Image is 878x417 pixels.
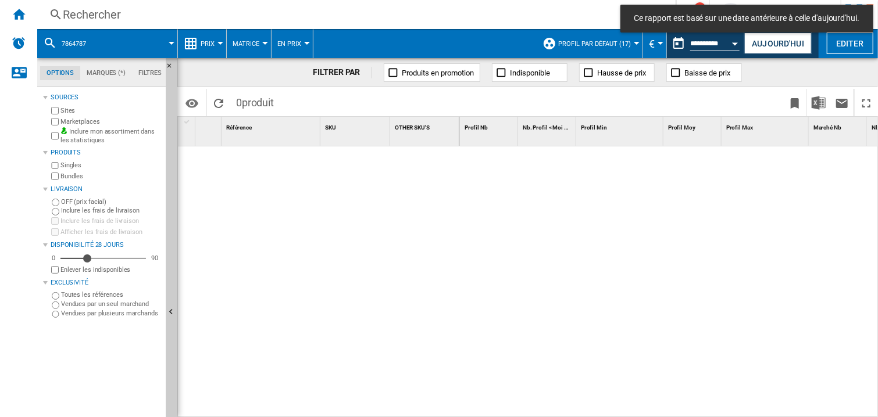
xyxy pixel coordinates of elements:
[520,117,576,135] div: Sort None
[666,63,742,82] button: Baisse de prix
[465,124,488,131] span: Profil Nb
[201,29,220,58] button: Prix
[830,89,854,116] button: Envoyer ce rapport par email
[277,29,307,58] button: En Prix
[579,117,663,135] div: Profil Min Sort None
[62,29,98,58] button: 7864787
[807,89,830,116] button: Télécharger au format Excel
[597,69,646,77] span: Hausse de prix
[649,29,661,58] button: €
[783,89,806,116] button: Créer un favoris
[60,127,67,134] img: mysite-bg-18x18.png
[725,31,746,52] button: Open calendar
[224,117,320,135] div: Sort None
[226,124,252,131] span: Référence
[392,117,459,135] div: Sort None
[277,40,301,48] span: En Prix
[724,117,808,135] div: Profil Max Sort None
[520,117,576,135] div: Nb. Profil < Moi Sort None
[811,117,866,135] div: Marché Nb Sort None
[60,117,161,126] label: Marketplaces
[542,29,637,58] div: Profil par défaut (17)
[51,148,161,157] div: Produits
[51,162,59,170] input: Singles
[207,89,230,116] button: Recharger
[61,309,161,318] label: Vendues par plusieurs marchands
[726,124,753,131] span: Profil Max
[666,117,721,135] div: Profil Moy Sort None
[80,66,132,80] md-tab-item: Marques (*)
[649,38,655,50] span: €
[462,117,517,135] div: Sort None
[392,117,459,135] div: OTHER SKU'S Sort None
[40,66,80,80] md-tab-item: Options
[242,96,274,109] span: produit
[667,29,742,58] div: Ce rapport est basé sur une date antérieure à celle d'aujourd'hui.
[666,117,721,135] div: Sort None
[230,89,280,113] span: 0
[492,63,568,82] button: Indisponible
[166,58,180,79] button: Masquer
[52,199,59,206] input: OFF (prix facial)
[132,66,168,80] md-tab-item: Filtres
[395,124,430,131] span: OTHER SKU'S
[51,228,59,236] input: Afficher les frais de livraison
[51,266,59,274] input: Afficher les frais de livraison
[724,117,808,135] div: Sort None
[52,301,59,309] input: Vendues par un seul marchand
[60,106,161,115] label: Sites
[51,278,161,287] div: Exclusivité
[62,40,86,48] span: 7864787
[63,6,645,23] div: Rechercher
[668,124,695,131] span: Profil Moy
[198,117,221,135] div: Sort None
[184,29,220,58] div: Prix
[558,29,637,58] button: Profil par défaut (17)
[61,290,161,299] label: Toutes les références
[51,240,161,250] div: Disponibilité 28 Jours
[325,124,336,131] span: SKU
[52,208,59,215] input: Inclure les frais de livraison
[60,217,161,225] label: Inclure les frais de livraison
[643,29,667,58] md-menu: Currency
[51,93,161,102] div: Sources
[51,118,59,125] input: Marketplaces
[855,89,878,116] button: Plein écran
[60,253,146,264] md-slider: Disponibilité
[61,206,161,215] label: Inclure les frais de livraison
[224,117,320,135] div: Référence Sort None
[323,117,390,135] div: Sort None
[384,63,480,82] button: Produits en promotion
[201,40,215,48] span: Prix
[148,254,161,263] div: 90
[60,228,161,236] label: Afficher les frais de livraison
[667,32,690,55] button: md-calendar
[323,117,390,135] div: SKU Sort None
[313,67,373,78] div: FILTRER PAR
[52,311,59,318] input: Vendues par plusieurs marchands
[52,292,59,300] input: Toutes les références
[684,69,730,77] span: Baisse de prix
[12,36,26,50] img: alerts-logo.svg
[827,33,873,54] button: Editer
[61,197,161,206] label: OFF (prix facial)
[49,254,58,263] div: 0
[233,29,265,58] button: Matrice
[51,185,161,194] div: Livraison
[60,265,161,274] label: Enlever les indisponibles
[51,172,59,180] input: Bundles
[51,107,59,114] input: Sites
[581,124,607,131] span: Profil Min
[744,33,812,54] button: Aujourd'hui
[180,92,204,113] button: Options
[510,69,550,77] span: Indisponible
[43,29,172,58] div: 7864787
[579,117,663,135] div: Sort None
[60,172,161,181] label: Bundles
[51,217,59,225] input: Inclure les frais de livraison
[462,117,517,135] div: Profil Nb Sort None
[60,161,161,170] label: Singles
